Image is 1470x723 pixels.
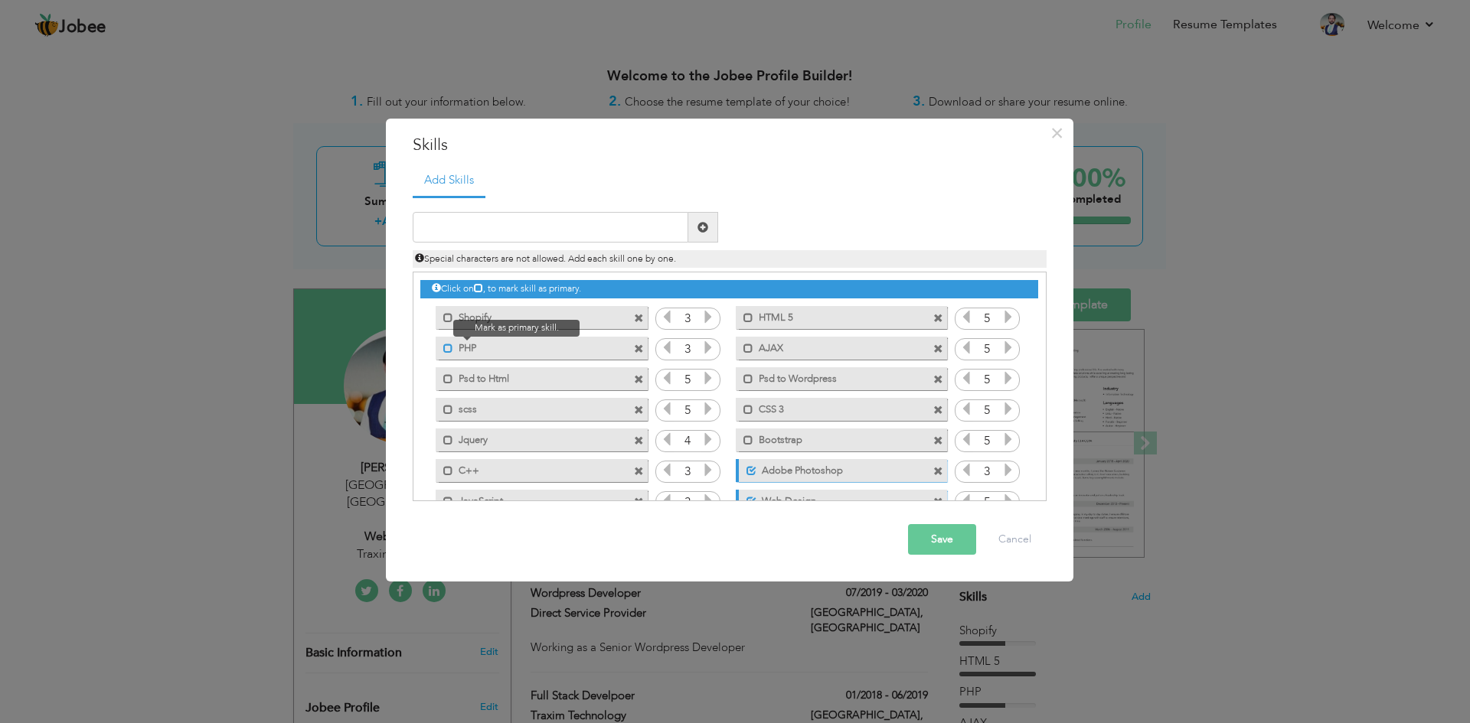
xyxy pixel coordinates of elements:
a: Add Skills [413,164,485,198]
label: CSS 3 [753,398,908,417]
h3: Skills [413,134,1047,157]
span: Mark as primary skill. [453,320,580,336]
label: HTML 5 [753,306,908,325]
label: C++ [453,459,608,478]
label: Shopify [453,306,608,325]
label: Adobe Photoshop [756,459,909,478]
button: Cancel [983,524,1047,555]
label: AJAX [753,337,908,356]
label: Jquery [453,428,608,448]
button: Save [908,524,976,555]
label: JavaScript [453,490,608,509]
label: scss [453,398,608,417]
button: Close [1045,121,1070,145]
label: Psd to Html [453,367,608,386]
label: Web Design [756,490,909,509]
label: Bootstrap [753,428,908,448]
span: Special characters are not allowed. Add each skill one by one. [415,252,676,265]
label: PHP [453,337,608,356]
label: Psd to Wordpress [753,367,908,386]
div: Click on , to mark skill as primary. [420,280,1037,298]
span: × [1050,119,1063,147]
